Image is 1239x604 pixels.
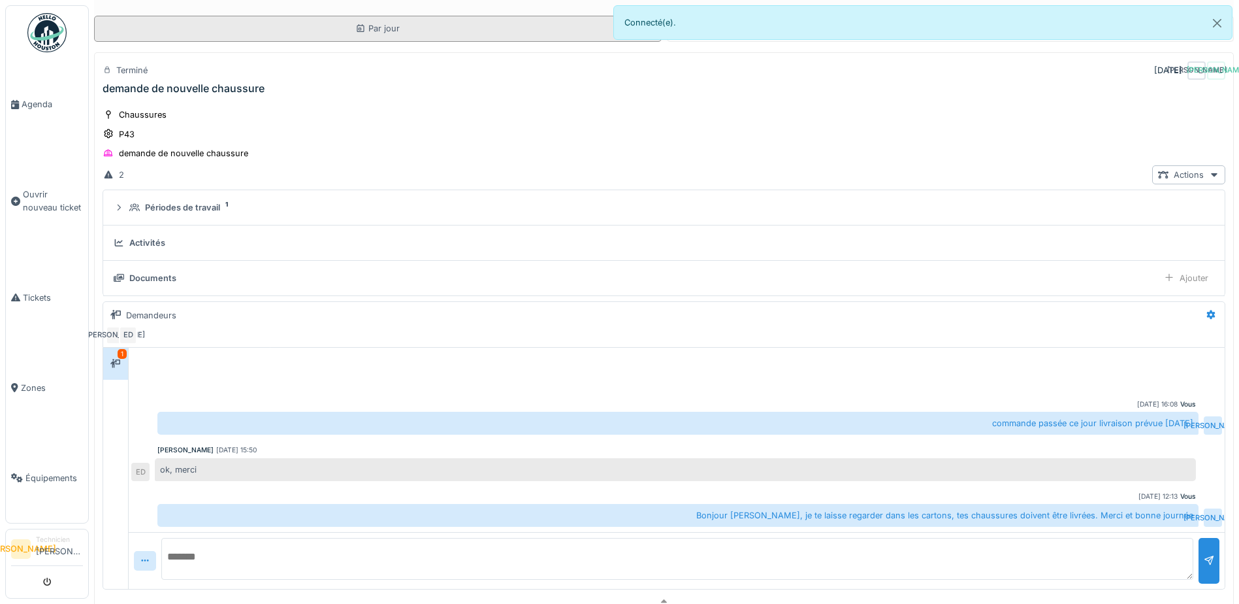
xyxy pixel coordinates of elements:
div: demande de nouvelle chaussure [119,147,248,159]
div: [DATE] [1154,64,1182,76]
summary: Activités [108,231,1219,255]
div: ED [131,463,150,481]
li: [PERSON_NAME] [36,535,83,563]
a: Zones [6,343,88,433]
div: Périodes de travail [145,201,220,214]
div: Terminé [116,64,148,76]
div: Activités [129,237,165,249]
div: Par jour [355,22,400,35]
div: [PERSON_NAME] [1207,61,1225,80]
div: Technicien [36,535,83,545]
div: [DATE] 12:13 [1138,492,1178,501]
div: [PERSON_NAME] [1204,416,1222,435]
div: [PERSON_NAME] [157,445,214,455]
span: Tickets [23,292,83,304]
div: P43 [119,128,135,141]
div: demande de nouvelle chaussure [103,82,265,95]
div: [PERSON_NAME] [1187,61,1206,80]
div: Connecté(e). [613,5,1233,40]
div: ok, merci [155,458,1196,481]
summary: Périodes de travail1 [108,195,1219,220]
li: [PERSON_NAME] [11,539,31,559]
a: Agenda [6,59,88,150]
div: 2 [119,169,124,181]
div: [DATE] 16:08 [1137,399,1178,409]
span: Ouvrir nouveau ticket [23,188,83,213]
div: Vous [1180,399,1196,409]
div: Demandeurs [126,309,176,322]
div: [DATE] 15:50 [216,445,257,455]
div: commande passée ce jour livraison prévue [DATE] [157,412,1199,435]
span: Équipements [25,472,83,484]
div: Documents [129,272,176,284]
span: Zones [21,382,83,394]
div: Chaussures [119,109,167,121]
a: Ouvrir nouveau ticket [6,150,88,252]
div: [PERSON_NAME] [106,326,124,344]
div: Bonjour [PERSON_NAME], je te laisse regarder dans les cartons, tes chaussures doivent être livrée... [157,504,1199,527]
a: [PERSON_NAME] Technicien[PERSON_NAME] [11,535,83,566]
button: Close [1202,6,1232,41]
summary: DocumentsAjouter [108,266,1219,290]
div: 1 [118,349,127,359]
div: Actions [1152,165,1225,184]
a: Tickets [6,252,88,343]
div: ED [119,326,137,344]
div: Vous [1180,492,1196,501]
a: Équipements [6,433,88,523]
div: Ajouter [1158,269,1214,288]
span: Agenda [22,98,83,110]
div: [PERSON_NAME] [1204,509,1222,527]
img: Badge_color-CXgf-gQk.svg [27,13,67,52]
